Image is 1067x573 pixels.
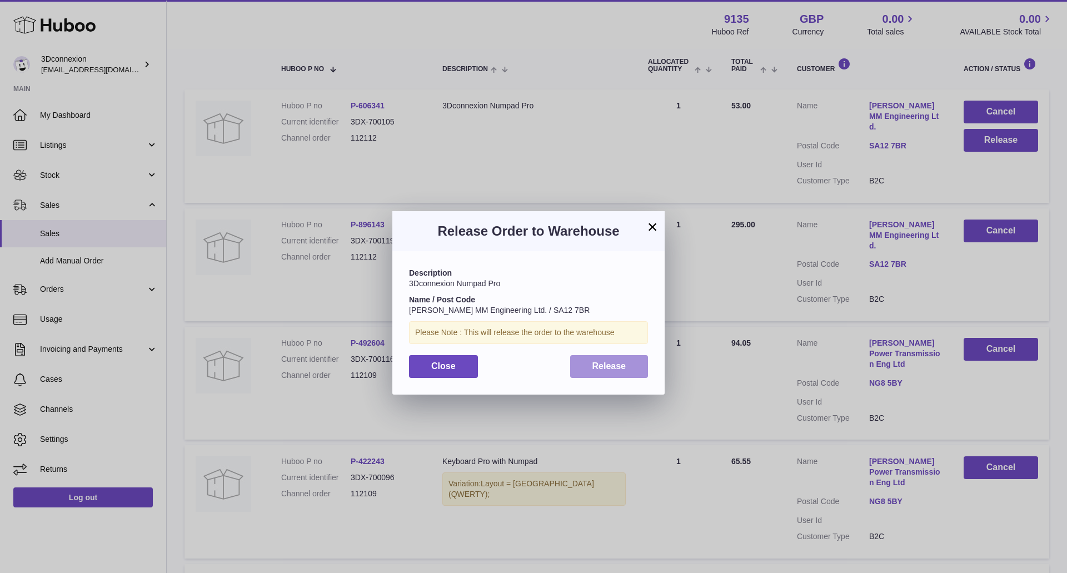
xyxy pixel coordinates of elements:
h3: Release Order to Warehouse [409,222,648,240]
strong: Description [409,268,452,277]
button: Release [570,355,649,378]
span: Release [592,361,626,371]
span: 3Dconnexion Numpad Pro [409,279,500,288]
span: Close [431,361,456,371]
strong: Name / Post Code [409,295,475,304]
button: Close [409,355,478,378]
span: [PERSON_NAME] MM Engineering Ltd. / SA12 7BR [409,306,590,315]
div: Please Note : This will release the order to the warehouse [409,321,648,344]
button: × [646,220,659,233]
